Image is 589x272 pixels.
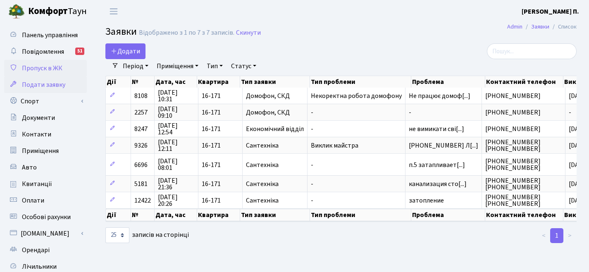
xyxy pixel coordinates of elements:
a: Статус [228,59,260,73]
a: Тип [203,59,226,73]
a: Приміщення [153,59,202,73]
span: Контакти [22,130,51,139]
span: Таун [28,5,87,19]
span: [PHONE_NUMBER] [PHONE_NUMBER] [485,177,562,191]
button: Переключити навігацію [103,5,124,18]
span: [DATE] [569,91,589,100]
span: [DATE] [569,124,589,134]
span: Сантехніка [246,197,304,204]
span: Домофон, СКД [246,93,304,99]
img: logo.png [8,3,25,20]
th: Тип заявки [240,209,310,221]
a: Період [119,59,152,73]
span: Заявки [105,24,137,39]
li: Список [549,22,577,31]
b: [PERSON_NAME] П. [522,7,579,16]
span: [PHONE_NUMBER] [PHONE_NUMBER] [485,139,562,152]
span: 8108 [134,91,148,100]
span: 6696 [134,160,148,169]
span: [DATE] 10:31 [158,89,195,103]
a: 1 [550,228,563,243]
a: Спорт [4,93,87,110]
span: 16-171 [202,109,239,116]
th: Проблема [411,209,486,221]
span: Документи [22,113,55,122]
th: Квартира [197,209,240,221]
a: Заявки [531,22,549,31]
span: - [311,197,402,204]
span: Панель управління [22,31,78,40]
a: Панель управління [4,27,87,43]
span: Орендарі [22,246,50,255]
span: 12422 [134,196,151,205]
span: [DATE] [569,196,589,205]
a: Admin [507,22,522,31]
span: Пропуск в ЖК [22,64,62,73]
div: 51 [75,48,84,55]
span: - [409,109,478,116]
span: Сантехніка [246,181,304,187]
span: - [311,181,402,187]
div: Відображено з 1 по 7 з 7 записів. [139,29,234,37]
a: Орендарі [4,242,87,258]
span: п.5 затапливает[...] [409,160,465,169]
th: № [131,209,155,221]
span: 5181 [134,179,148,188]
span: 16-171 [202,93,239,99]
span: [DATE] 12:11 [158,139,195,152]
span: - [569,108,571,117]
span: [PHONE_NUMBER] [PHONE_NUMBER] [485,158,562,171]
span: Не працює домоф[...] [409,91,470,100]
span: [DATE] [569,141,589,150]
span: [DATE] 09:10 [158,106,195,119]
span: [PHONE_NUMBER] [PHONE_NUMBER] [485,194,562,207]
th: Тип заявки [240,76,310,88]
span: 9326 [134,141,148,150]
th: Проблема [411,76,486,88]
th: Дії [106,209,131,221]
nav: breadcrumb [495,18,589,36]
span: Сантехніка [246,142,304,149]
span: Некоректна робота домофону [311,93,402,99]
a: Скинути [236,29,261,37]
span: [DATE] [569,179,589,188]
span: затопление [409,197,478,204]
span: Подати заявку [22,80,65,89]
th: Тип проблеми [310,76,411,88]
span: - [311,126,402,132]
span: 16-171 [202,181,239,187]
a: [PERSON_NAME] П. [522,7,579,17]
span: Квитанції [22,179,52,188]
span: [PHONE_NUMBER] [485,109,562,116]
span: 8247 [134,124,148,134]
select: записів на сторінці [105,227,129,243]
span: Повідомлення [22,47,64,56]
a: [DOMAIN_NAME] [4,225,87,242]
span: канализация сто[...] [409,179,467,188]
span: 16-171 [202,162,239,168]
span: 2257 [134,108,148,117]
th: Тип проблеми [310,209,411,221]
a: Документи [4,110,87,126]
b: Комфорт [28,5,68,18]
span: Економічний відділ [246,126,304,132]
span: Домофон, СКД [246,109,304,116]
span: Авто [22,163,37,172]
th: Дата, час [155,76,198,88]
span: Приміщення [22,146,59,155]
span: 16-171 [202,126,239,132]
th: Контактний телефон [485,209,563,221]
th: Квартира [197,76,240,88]
th: Контактний телефон [485,76,563,88]
a: Пропуск в ЖК [4,60,87,76]
a: Авто [4,159,87,176]
span: [DATE] 12:54 [158,122,195,136]
a: Додати [105,43,145,59]
a: Подати заявку [4,76,87,93]
span: [PHONE_NUMBER] Л[...] [409,141,478,150]
span: [DATE] 21:36 [158,177,195,191]
span: Додати [111,47,140,56]
span: Оплати [22,196,44,205]
a: Повідомлення51 [4,43,87,60]
th: Дата, час [155,209,198,221]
